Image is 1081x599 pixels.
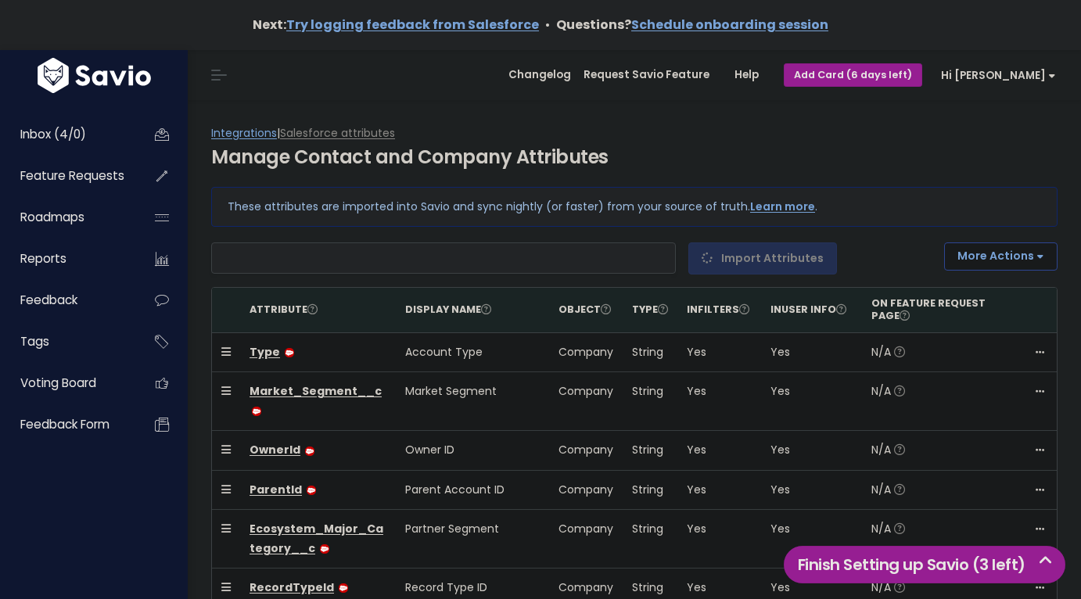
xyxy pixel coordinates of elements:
[211,143,609,171] h4: Manage Contact and Company Attributes
[320,544,329,554] img: salesforce-icon.deb8f6f1a988.png
[862,509,1016,568] td: N/A
[250,442,300,457] a: OwnerId
[20,375,96,391] span: Voting Board
[211,124,1058,187] div: |
[307,486,316,495] img: salesforce-icon.deb8f6f1a988.png
[228,197,1041,217] p: These attributes are imported into Savio and sync nightly (or faster) from your source of truth. .
[20,250,66,267] span: Reports
[549,509,623,568] td: Company
[761,470,861,509] td: Yes
[396,431,549,470] td: Owner ID
[396,332,549,371] td: Account Type
[761,509,861,568] td: Yes
[623,431,677,470] td: String
[677,332,761,371] td: Yes
[20,126,86,142] span: Inbox (4/0)
[549,372,623,431] td: Company
[396,470,549,509] td: Parent Account ID
[623,332,677,371] td: String
[623,372,677,431] td: String
[4,365,130,401] a: Voting Board
[571,63,722,87] a: Request Savio Feature
[558,303,611,316] span: Object
[549,431,623,470] td: Company
[862,288,1016,333] th: On Feature Request Page
[280,125,395,141] a: Salesforce attributes
[20,209,84,225] span: Roadmaps
[781,303,846,316] span: User Info
[253,16,539,34] strong: Next:
[677,509,761,568] td: Yes
[252,407,261,416] img: salesforce-icon.deb8f6f1a988.png
[631,16,828,34] a: Schedule onboarding session
[4,158,130,194] a: Feature Requests
[698,303,749,316] span: Filters
[922,63,1068,88] a: Hi [PERSON_NAME]
[20,292,77,308] span: Feedback
[944,242,1058,271] button: More Actions
[250,383,382,399] a: Market_Segment__c
[250,482,302,497] a: ParentId
[784,63,922,86] a: Add Card (6 days left)
[761,332,861,371] td: Yes
[791,553,1058,576] h5: Finish Setting up Savio (3 left)
[396,509,549,568] td: Partner Segment
[549,470,623,509] td: Company
[240,288,396,333] th: Attribute
[941,70,1056,81] span: Hi [PERSON_NAME]
[250,521,383,556] a: Ecosystem_Major_Category__c
[722,63,771,87] a: Help
[862,470,1016,509] td: N/A
[4,324,130,360] a: Tags
[623,509,677,568] td: String
[677,372,761,431] td: Yes
[4,407,130,443] a: Feedback form
[396,372,549,431] td: Market Segment
[761,431,861,470] td: Yes
[285,348,294,357] img: salesforce-icon.deb8f6f1a988.png
[286,16,539,34] a: Try logging feedback from Salesforce
[20,416,110,432] span: Feedback form
[677,288,761,333] th: In
[549,332,623,371] td: Company
[4,199,130,235] a: Roadmaps
[761,288,861,333] th: In
[623,470,677,509] td: String
[20,167,124,184] span: Feature Requests
[305,447,314,456] img: salesforce-icon.deb8f6f1a988.png
[556,16,828,34] strong: Questions?
[4,241,130,277] a: Reports
[4,282,130,318] a: Feedback
[250,344,280,360] a: Type
[396,288,549,333] th: Display Name
[34,58,155,93] img: logo-white.9d6f32f41409.svg
[677,470,761,509] td: Yes
[677,431,761,470] td: Yes
[339,583,348,593] img: salesforce-icon.deb8f6f1a988.png
[20,333,49,350] span: Tags
[545,16,550,34] span: •
[508,70,571,81] span: Changelog
[4,117,130,152] a: Inbox (4/0)
[862,372,1016,431] td: N/A
[862,431,1016,470] td: N/A
[250,579,334,595] a: RecordTypeId
[632,303,668,316] span: Type
[761,372,861,431] td: Yes
[862,332,1016,371] td: N/A
[211,125,277,141] a: Integrations
[750,199,815,214] a: Learn more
